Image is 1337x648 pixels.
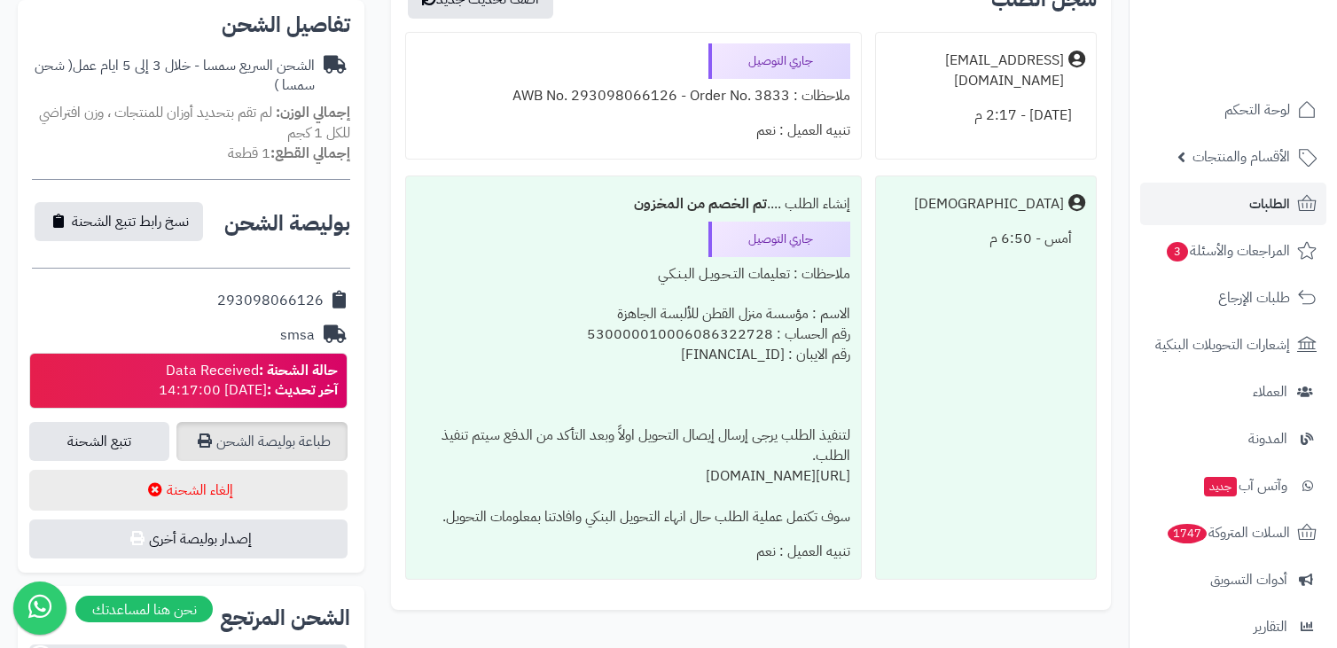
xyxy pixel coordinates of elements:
[39,102,350,144] span: لم تقم بتحديد أوزان للمنتجات ، وزن افتراضي للكل 1 كجم
[634,193,767,215] b: تم الخصم من المخزون
[276,102,350,123] strong: إجمالي الوزن:
[220,607,350,628] h2: الشحن المرتجع
[1192,144,1290,169] span: الأقسام والمنتجات
[417,113,850,148] div: تنبيه العميل : نعم
[1140,183,1326,225] a: الطلبات
[1140,511,1326,554] a: السلات المتروكة1747
[224,213,350,234] h2: بوليصة الشحن
[887,222,1085,256] div: أمس - 6:50 م
[1140,418,1326,460] a: المدونة
[1202,473,1287,498] span: وآتس آب
[417,79,850,113] div: ملاحظات : AWB No. 293098066126 - Order No. 3833
[1166,520,1290,545] span: السلات المتروكة
[32,14,350,35] h2: تفاصيل الشحن
[228,143,350,164] small: 1 قطعة
[270,143,350,164] strong: إجمالي القطع:
[29,519,348,558] button: إصدار بوليصة أخرى
[1167,242,1188,262] span: 3
[887,51,1064,91] div: [EMAIL_ADDRESS][DOMAIN_NAME]
[417,535,850,569] div: تنبيه العميل : نعم
[280,325,315,346] div: smsa
[1204,477,1237,496] span: جديد
[1140,558,1326,601] a: أدوات التسويق
[1155,332,1290,357] span: إشعارات التحويلات البنكية
[1140,230,1326,272] a: المراجعات والأسئلة3
[1224,98,1290,122] span: لوحة التحكم
[1140,605,1326,648] a: التقارير
[35,55,315,97] span: ( شحن سمسا )
[417,257,850,535] div: ملاحظات : تعليمات التـحـويـل البـنـكـي الاسم : مؤسسة منزل القطن للألبسة الجاهزة رقم الحساب : 5300...
[1254,614,1287,639] span: التقارير
[217,291,324,311] div: 293098066126
[35,202,203,241] button: نسخ رابط تتبع الشحنة
[708,222,850,257] div: جاري التوصيل
[159,361,338,402] div: Data Received [DATE] 14:17:00
[32,56,315,97] div: الشحن السريع سمسا - خلال 3 إلى 5 ايام عمل
[1248,426,1287,451] span: المدونة
[1249,191,1290,216] span: الطلبات
[1216,50,1320,87] img: logo-2.png
[267,379,338,401] strong: آخر تحديث :
[1140,89,1326,131] a: لوحة التحكم
[417,187,850,222] div: إنشاء الطلب ....
[887,98,1085,133] div: [DATE] - 2:17 م
[1140,277,1326,319] a: طلبات الإرجاع
[1165,238,1290,263] span: المراجعات والأسئلة
[1168,524,1207,543] span: 1747
[1140,465,1326,507] a: وآتس آبجديد
[1210,567,1287,592] span: أدوات التسويق
[29,470,348,511] button: إلغاء الشحنة
[29,422,169,461] a: تتبع الشحنة
[914,194,1064,215] div: [DEMOGRAPHIC_DATA]
[1253,379,1287,404] span: العملاء
[1140,324,1326,366] a: إشعارات التحويلات البنكية
[1140,371,1326,413] a: العملاء
[259,360,338,381] strong: حالة الشحنة :
[1218,285,1290,310] span: طلبات الإرجاع
[176,422,348,461] a: طباعة بوليصة الشحن
[72,211,189,232] span: نسخ رابط تتبع الشحنة
[708,43,850,79] div: جاري التوصيل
